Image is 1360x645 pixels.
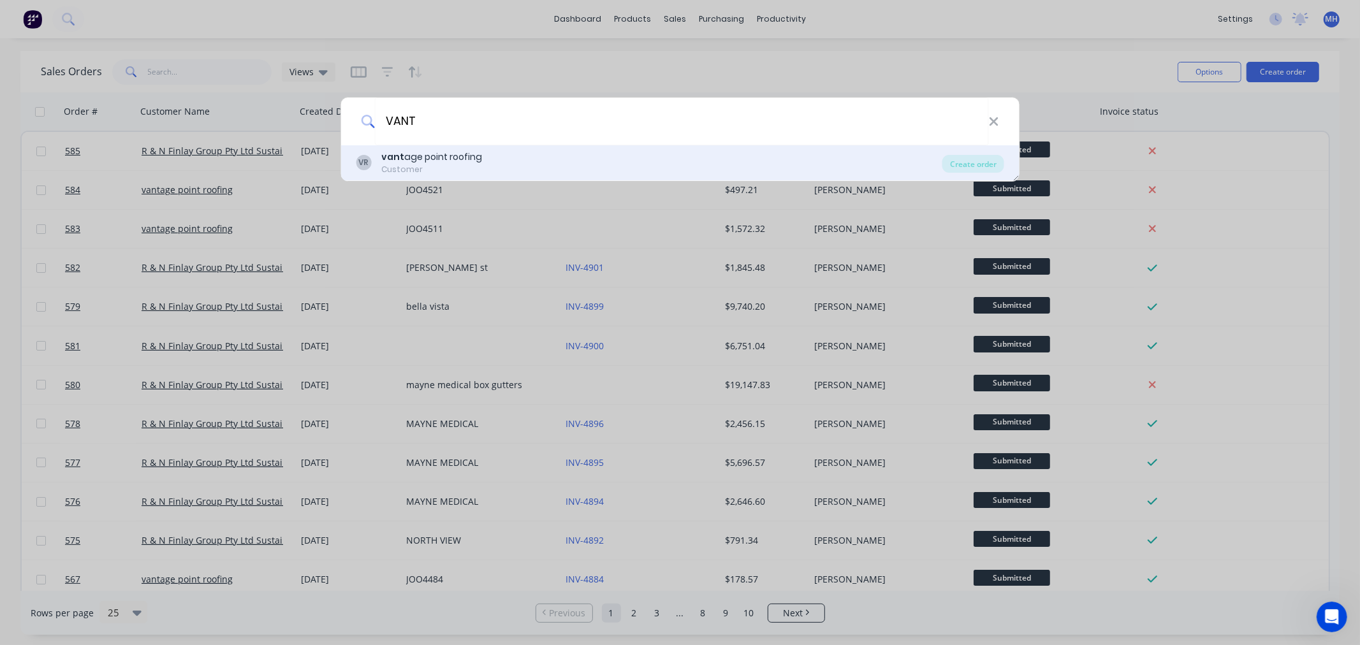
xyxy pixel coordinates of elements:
[381,164,482,175] div: Customer
[375,98,989,145] input: Enter a customer name to create a new order...
[1317,602,1347,632] iframe: Intercom live chat
[356,155,371,170] div: VR
[381,150,482,164] div: age point roofing
[381,150,404,163] b: vant
[942,155,1004,173] div: Create order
